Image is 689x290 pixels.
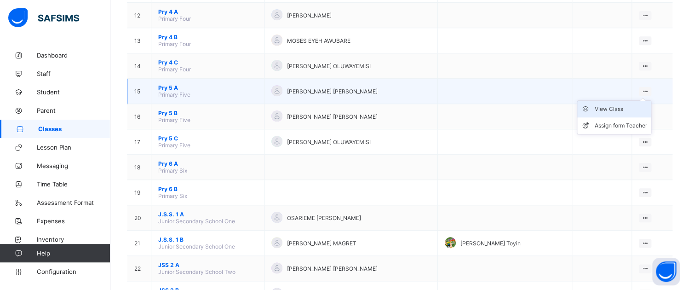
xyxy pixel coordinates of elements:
span: Parent [37,107,110,114]
span: [PERSON_NAME] [PERSON_NAME] [287,265,378,272]
span: MOSES EYEH AWUBARE [287,37,350,44]
span: [PERSON_NAME] [PERSON_NAME] [287,113,378,120]
div: Assign form Teacher [595,121,647,130]
span: OSARIEME [PERSON_NAME] [287,215,361,221]
button: Open asap [652,258,680,285]
span: Primary Six [158,192,187,199]
span: Configuration [37,268,110,275]
span: Junior Secondary School One [158,243,235,250]
span: Primary Four [158,66,191,73]
td: 19 [127,180,151,205]
span: Pry 5 C [158,135,257,142]
div: View Class [595,104,647,114]
td: 14 [127,53,151,79]
span: Pry 4 B [158,34,257,41]
span: Dashboard [37,52,110,59]
span: [PERSON_NAME] [287,12,332,19]
td: 17 [127,129,151,155]
span: Pry 4 A [158,8,257,15]
span: Lesson Plan [37,144,110,151]
span: Pry 4 C [158,59,257,66]
span: [PERSON_NAME] [PERSON_NAME] [287,88,378,95]
td: 20 [127,205,151,231]
span: Help [37,249,110,257]
span: Pry 6 B [158,186,257,192]
span: Junior Secondary School Two [158,268,235,275]
td: 15 [127,79,151,104]
span: Pry 5 A [158,84,257,91]
td: 18 [127,155,151,180]
span: Pry 5 B [158,110,257,116]
span: Junior Secondary School One [158,218,235,225]
span: Expenses [37,217,110,225]
span: Primary Five [158,142,190,149]
span: Time Table [37,180,110,188]
span: Primary Five [158,91,190,98]
span: [PERSON_NAME] OLUWAYEMISI [287,63,371,70]
td: 12 [127,3,151,28]
span: Primary Four [158,41,191,47]
span: [PERSON_NAME] OLUWAYEMISI [287,139,371,145]
img: safsims [8,8,79,28]
span: J.S.S. 1 B [158,236,257,243]
span: Primary Six [158,167,187,174]
td: 21 [127,231,151,256]
td: 13 [127,28,151,53]
span: Assessment Format [37,199,110,206]
span: Primary Five [158,116,190,123]
span: Student [37,88,110,96]
span: Classes [38,125,110,133]
span: [PERSON_NAME] MAGRET [287,240,356,247]
span: Inventory [37,236,110,243]
span: J.S.S. 1 A [158,211,257,218]
span: Primary Four [158,15,191,22]
span: Messaging [37,162,110,169]
td: 16 [127,104,151,129]
td: 22 [127,256,151,281]
span: Staff [37,70,110,77]
span: JSS 2 A [158,261,257,268]
span: [PERSON_NAME] Toyin [460,240,521,247]
span: Pry 6 A [158,160,257,167]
